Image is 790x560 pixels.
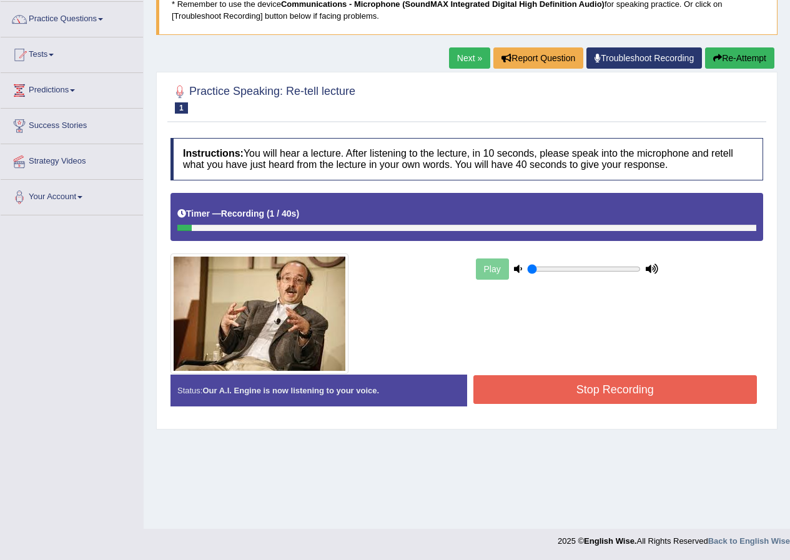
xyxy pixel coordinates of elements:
h2: Practice Speaking: Re-tell lecture [170,82,355,114]
button: Stop Recording [473,375,758,404]
b: ) [296,209,299,219]
b: Recording [221,209,264,219]
span: 1 [175,102,188,114]
a: Strategy Videos [1,144,143,175]
h4: You will hear a lecture. After listening to the lecture, in 10 seconds, please speak into the mic... [170,138,763,180]
b: Instructions: [183,148,244,159]
div: 2025 © All Rights Reserved [558,529,790,547]
b: 1 / 40s [270,209,297,219]
a: Predictions [1,73,143,104]
h5: Timer — [177,209,299,219]
a: Troubleshoot Recording [586,47,702,69]
a: Practice Questions [1,2,143,33]
a: Back to English Wise [708,536,790,546]
a: Next » [449,47,490,69]
b: ( [267,209,270,219]
strong: English Wise. [584,536,636,546]
button: Re-Attempt [705,47,774,69]
button: Report Question [493,47,583,69]
strong: Our A.I. Engine is now listening to your voice. [202,386,379,395]
a: Tests [1,37,143,69]
div: Status: [170,375,467,406]
a: Your Account [1,180,143,211]
a: Success Stories [1,109,143,140]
